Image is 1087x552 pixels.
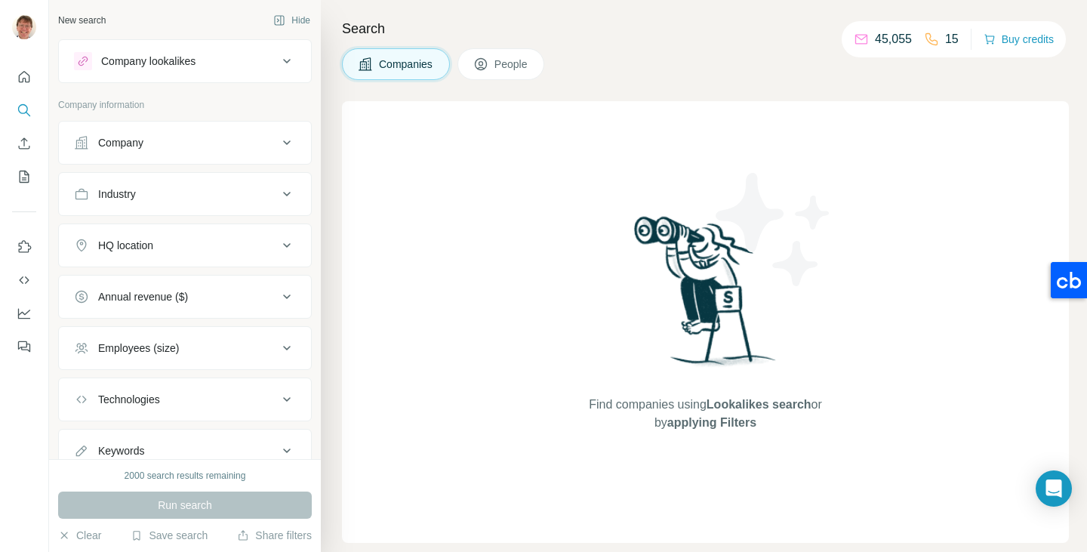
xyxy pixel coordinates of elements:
[12,300,36,327] button: Dashboard
[12,233,36,261] button: Use Surfe on LinkedIn
[12,333,36,360] button: Feedback
[101,54,196,69] div: Company lookalikes
[58,528,101,543] button: Clear
[59,279,311,315] button: Annual revenue ($)
[59,43,311,79] button: Company lookalikes
[59,433,311,469] button: Keywords
[12,267,36,294] button: Use Surfe API
[59,381,311,418] button: Technologies
[12,130,36,157] button: Enrich CSV
[667,416,756,429] span: applying Filters
[59,176,311,212] button: Industry
[875,30,912,48] p: 45,055
[59,330,311,366] button: Employees (size)
[12,97,36,124] button: Search
[12,63,36,91] button: Quick start
[98,341,179,356] div: Employees (size)
[98,289,188,304] div: Annual revenue ($)
[98,443,144,458] div: Keywords
[59,227,311,264] button: HQ location
[984,29,1054,50] button: Buy credits
[58,14,106,27] div: New search
[131,528,208,543] button: Save search
[342,18,1069,39] h4: Search
[627,212,784,381] img: Surfe Illustration - Woman searching with binoculars
[12,15,36,39] img: Avatar
[945,30,959,48] p: 15
[379,57,434,72] span: Companies
[1036,470,1072,507] div: Open Intercom Messenger
[98,238,153,253] div: HQ location
[584,396,826,432] span: Find companies using or by
[494,57,529,72] span: People
[98,135,143,150] div: Company
[125,469,246,483] div: 2000 search results remaining
[98,187,136,202] div: Industry
[707,398,811,411] span: Lookalikes search
[59,125,311,161] button: Company
[706,162,842,298] img: Surfe Illustration - Stars
[237,528,312,543] button: Share filters
[98,392,160,407] div: Technologies
[263,9,321,32] button: Hide
[12,163,36,190] button: My lists
[58,98,312,112] p: Company information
